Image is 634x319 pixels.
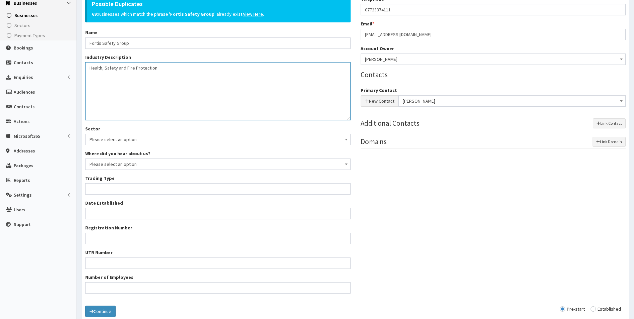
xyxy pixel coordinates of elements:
label: Sector [85,125,100,132]
span: Reports [14,177,30,183]
span: Please select an option [90,159,346,169]
label: Pre-start [560,307,585,311]
span: Please select an option [90,135,346,144]
h4: Possible Duplicates [92,1,341,7]
label: Where did you hear about us? [85,150,150,157]
span: Bookings [14,45,33,51]
span: Actions [14,118,30,124]
b: Fortis Safety Group [170,11,215,17]
span: Please select an option [85,158,351,170]
span: Please select an option [85,134,351,145]
span: Microsoft365 [14,133,40,139]
span: Mark Hay [403,96,622,106]
label: UTR Number [85,249,113,256]
button: Link Contact [593,118,626,128]
b: 69 [92,11,97,17]
legend: Additional Contacts [361,118,626,130]
span: Mark Hay [398,95,626,107]
span: Businesses [14,12,38,18]
label: Date Established [85,200,123,206]
button: Continue [85,306,116,317]
label: Number of Employees [85,274,133,281]
legend: Contacts [361,70,626,80]
span: Laura Bradshaw [361,54,626,65]
label: Established [591,307,621,311]
span: Laura Bradshaw [365,55,622,64]
span: Users [14,207,25,213]
a: View Here [243,11,263,17]
span: Contracts [14,104,35,110]
legend: Domains [361,137,626,148]
a: Businesses [2,10,77,20]
span: Support [14,221,31,227]
a: Payment Types [2,30,77,40]
span: Contacts [14,60,33,66]
button: Link Domain [593,137,626,147]
span: Settings [14,192,32,198]
label: Trading Type [85,175,115,182]
span: Payment Types [14,32,45,38]
label: Email [361,20,374,27]
span: Packages [14,163,33,169]
label: Account Owner [361,45,394,52]
span: Audiences [14,89,35,95]
span: Enquiries [14,74,33,80]
label: Name [85,29,98,36]
button: New Contact [361,95,399,107]
label: Primary Contact [361,87,397,94]
a: Sectors [2,20,77,30]
label: Registration Number [85,224,132,231]
span: Addresses [14,148,35,154]
label: Industry Description [85,54,131,61]
span: Sectors [14,22,30,28]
